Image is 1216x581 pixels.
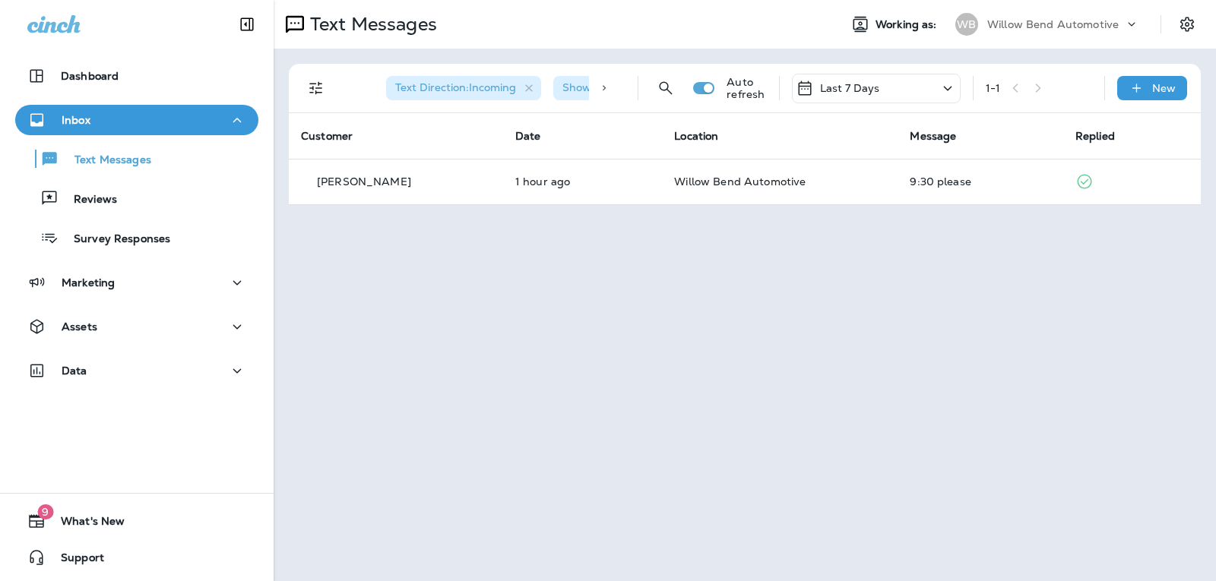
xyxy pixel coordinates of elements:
[15,61,258,91] button: Dashboard
[317,175,411,188] p: [PERSON_NAME]
[386,76,541,100] div: Text Direction:Incoming
[62,365,87,377] p: Data
[674,129,718,143] span: Location
[910,175,1051,188] div: 9:30 please
[37,504,53,519] span: 9
[226,9,268,39] button: Collapse Sidebar
[955,13,978,36] div: WB
[59,153,151,168] p: Text Messages
[301,73,331,103] button: Filters
[876,18,940,31] span: Working as:
[674,175,806,188] span: Willow Bend Automotive
[651,73,681,103] button: Search Messages
[15,506,258,536] button: 9What's New
[62,276,115,289] p: Marketing
[15,311,258,342] button: Assets
[910,129,956,143] span: Message
[15,143,258,175] button: Text Messages
[562,81,746,94] span: Show Start/Stop/Unsubscribe : true
[395,81,516,94] span: Text Direction : Incoming
[304,13,437,36] p: Text Messages
[727,76,766,100] p: Auto refresh
[59,193,117,207] p: Reviews
[1152,82,1176,94] p: New
[15,105,258,135] button: Inbox
[987,18,1119,30] p: Willow Bend Automotive
[15,355,258,386] button: Data
[986,82,1000,94] div: 1 - 1
[1075,129,1115,143] span: Replied
[59,232,170,247] p: Survey Responses
[46,515,125,533] span: What's New
[61,70,119,82] p: Dashboard
[62,114,90,126] p: Inbox
[553,76,771,100] div: Show Start/Stop/Unsubscribe:true
[301,129,353,143] span: Customer
[515,129,541,143] span: Date
[15,267,258,298] button: Marketing
[515,175,650,188] p: Oct 7, 2025 08:26 AM
[46,551,104,570] span: Support
[15,542,258,573] button: Support
[15,182,258,214] button: Reviews
[820,82,880,94] p: Last 7 Days
[1173,11,1201,38] button: Settings
[62,320,97,333] p: Assets
[15,222,258,254] button: Survey Responses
